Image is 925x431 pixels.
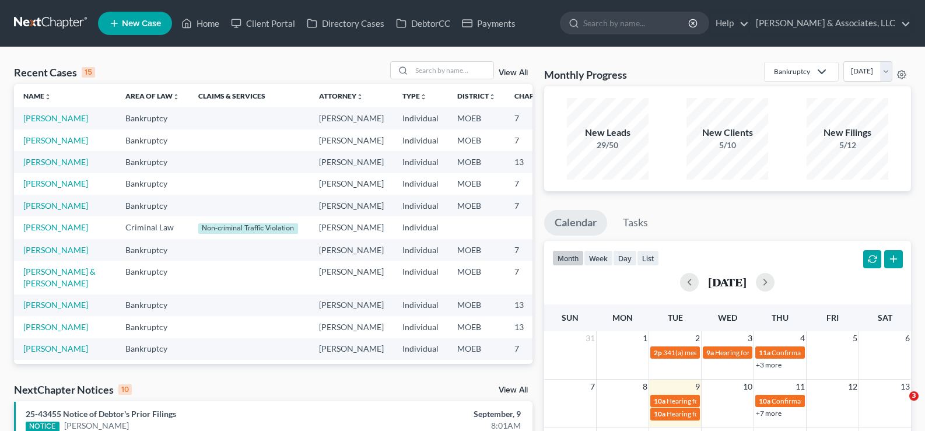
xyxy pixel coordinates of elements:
[794,380,806,394] span: 11
[772,397,904,405] span: Confirmation hearing for [PERSON_NAME]
[393,195,448,216] td: Individual
[122,19,161,28] span: New Case
[715,348,806,357] span: Hearing for [PERSON_NAME]
[807,139,888,151] div: 5/12
[708,276,747,288] h2: [DATE]
[589,380,596,394] span: 7
[319,92,363,100] a: Attorneyunfold_more
[310,295,393,316] td: [PERSON_NAME]
[26,409,176,419] a: 25-43455 Notice of Debtor's Prior Filings
[310,338,393,360] td: [PERSON_NAME]
[393,295,448,316] td: Individual
[567,126,649,139] div: New Leads
[393,216,448,239] td: Individual
[663,348,776,357] span: 341(a) meeting for [PERSON_NAME]
[23,157,88,167] a: [PERSON_NAME]
[718,313,737,323] span: Wed
[686,126,768,139] div: New Clients
[457,92,496,100] a: Districtunfold_more
[612,313,633,323] span: Mon
[448,107,505,129] td: MOEB
[448,195,505,216] td: MOEB
[514,92,554,100] a: Chapterunfold_more
[173,93,180,100] i: unfold_more
[807,126,888,139] div: New Filings
[772,348,904,357] span: Confirmation hearing for [PERSON_NAME]
[750,13,910,34] a: [PERSON_NAME] & Associates, LLC
[125,92,180,100] a: Area of Lawunfold_more
[116,107,189,129] td: Bankruptcy
[310,195,393,216] td: [PERSON_NAME]
[393,261,448,294] td: Individual
[23,113,88,123] a: [PERSON_NAME]
[499,386,528,394] a: View All
[116,151,189,173] td: Bankruptcy
[23,135,88,145] a: [PERSON_NAME]
[706,348,714,357] span: 9a
[310,216,393,239] td: [PERSON_NAME]
[116,360,189,381] td: Bankruptcy
[505,261,563,294] td: 7
[301,13,390,34] a: Directory Cases
[742,380,754,394] span: 10
[448,295,505,316] td: MOEB
[23,201,88,211] a: [PERSON_NAME]
[310,173,393,195] td: [PERSON_NAME]
[642,331,649,345] span: 1
[116,338,189,360] td: Bankruptcy
[14,65,95,79] div: Recent Cases
[402,92,427,100] a: Typeunfold_more
[448,261,505,294] td: MOEB
[448,360,505,381] td: MOEB
[505,107,563,129] td: 7
[552,250,584,266] button: month
[23,322,88,332] a: [PERSON_NAME]
[448,316,505,338] td: MOEB
[420,93,427,100] i: unfold_more
[393,338,448,360] td: Individual
[390,13,456,34] a: DebtorCC
[23,92,51,100] a: Nameunfold_more
[505,338,563,360] td: 7
[899,380,911,394] span: 13
[756,409,782,418] a: +7 more
[904,331,911,345] span: 6
[852,331,859,345] span: 5
[116,295,189,316] td: Bankruptcy
[826,313,839,323] span: Fri
[116,261,189,294] td: Bankruptcy
[694,331,701,345] span: 2
[654,348,662,357] span: 2p
[393,107,448,129] td: Individual
[310,129,393,151] td: [PERSON_NAME]
[116,195,189,216] td: Bankruptcy
[583,12,690,34] input: Search by name...
[310,151,393,173] td: [PERSON_NAME]
[448,338,505,360] td: MOEB
[505,151,563,173] td: 13
[448,151,505,173] td: MOEB
[176,13,225,34] a: Home
[654,409,665,418] span: 10a
[505,173,563,195] td: 7
[756,360,782,369] a: +3 more
[686,139,768,151] div: 5/10
[505,129,563,151] td: 7
[567,139,649,151] div: 29/50
[310,360,393,381] td: [PERSON_NAME]
[613,250,637,266] button: day
[544,210,607,236] a: Calendar
[118,384,132,395] div: 10
[667,397,758,405] span: Hearing for [PERSON_NAME]
[448,173,505,195] td: MOEB
[393,360,448,381] td: Individual
[23,245,88,255] a: [PERSON_NAME]
[642,380,649,394] span: 8
[637,250,659,266] button: list
[505,239,563,261] td: 7
[116,216,189,239] td: Criminal Law
[710,13,749,34] a: Help
[489,93,496,100] i: unfold_more
[612,210,658,236] a: Tasks
[310,261,393,294] td: [PERSON_NAME]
